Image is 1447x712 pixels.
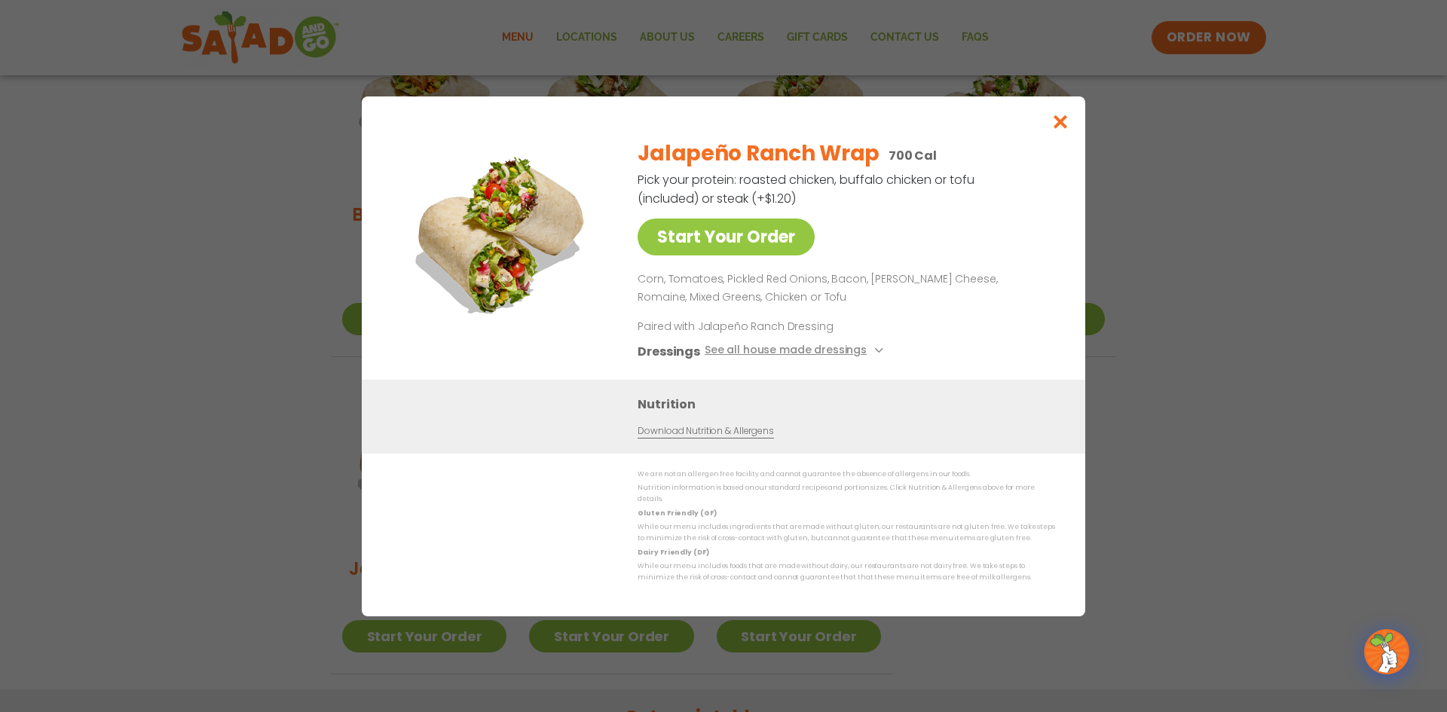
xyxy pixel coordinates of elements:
[889,146,937,165] p: 700 Cal
[638,138,880,170] h2: Jalapeño Ranch Wrap
[638,521,1055,545] p: While our menu includes ingredients that are made without gluten, our restaurants are not gluten ...
[638,482,1055,506] p: Nutrition information is based on our standard recipes and portion sizes. Click Nutrition & Aller...
[638,341,700,360] h3: Dressings
[638,508,716,517] strong: Gluten Friendly (GF)
[638,318,916,334] p: Paired with Jalapeño Ranch Dressing
[638,469,1055,480] p: We are not an allergen free facility and cannot guarantee the absence of allergens in our foods.
[638,423,773,438] a: Download Nutrition & Allergens
[705,341,888,360] button: See all house made dressings
[638,561,1055,584] p: While our menu includes foods that are made without dairy, our restaurants are not dairy free. We...
[638,547,708,556] strong: Dairy Friendly (DF)
[638,218,815,255] a: Start Your Order
[638,170,977,208] p: Pick your protein: roasted chicken, buffalo chicken or tofu (included) or steak (+$1.20)
[638,270,1049,307] p: Corn, Tomatoes, Pickled Red Onions, Bacon, [PERSON_NAME] Cheese, Romaine, Mixed Greens, Chicken o...
[1366,631,1408,673] img: wpChatIcon
[396,127,607,338] img: Featured product photo for Jalapeño Ranch Wrap
[638,394,1063,413] h3: Nutrition
[1036,96,1085,147] button: Close modal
